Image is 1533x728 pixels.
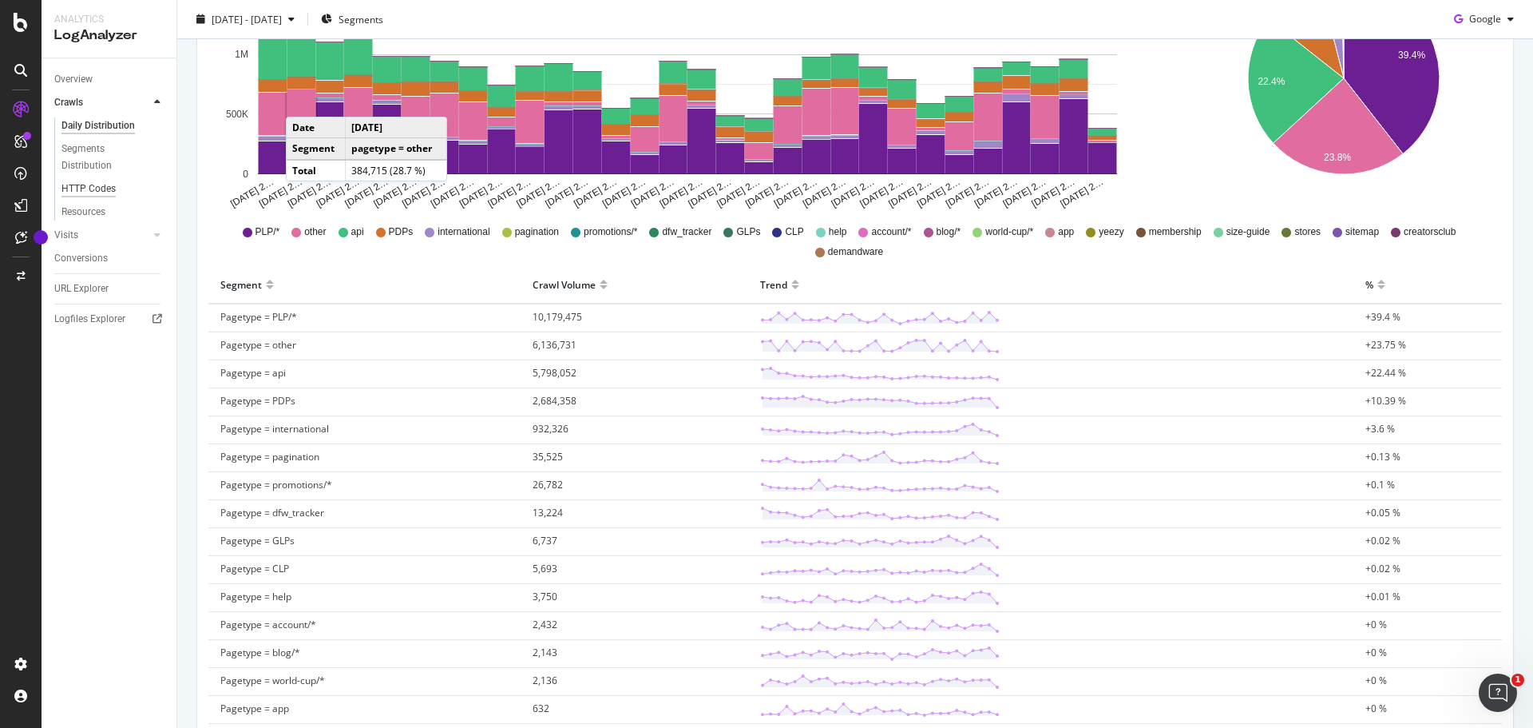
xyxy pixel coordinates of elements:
span: PDPs [389,225,414,239]
div: % [1365,272,1373,297]
span: Pagetype = app [220,702,289,715]
span: 3,750 [533,590,557,603]
span: PLP/* [255,225,280,239]
div: Trend [760,272,787,297]
text: 39.4% [1398,50,1425,61]
div: Segment [220,272,262,297]
text: 23.8% [1324,153,1351,164]
span: Pagetype = help [220,590,291,603]
span: Pagetype = other [220,338,296,352]
span: CLP [785,225,803,239]
div: Analytics [54,13,164,26]
a: Logfiles Explorer [54,311,165,328]
span: Pagetype = PDPs [220,394,295,408]
span: pagination [515,225,559,239]
span: 6,136,731 [533,338,576,352]
div: Tooltip anchor [34,230,48,245]
a: Conversions [54,250,165,267]
td: 384,715 (28.7 %) [346,160,446,181]
span: Google [1469,12,1501,26]
div: Daily Distribution [61,117,135,134]
span: size-guide [1226,225,1270,239]
div: LogAnalyzer [54,26,164,45]
span: 6,737 [533,534,557,547]
span: +0.13 % [1365,450,1400,463]
span: 2,136 [533,674,557,687]
a: HTTP Codes [61,181,165,197]
span: Pagetype = account/* [220,618,316,631]
a: Crawls [54,94,149,111]
div: Resources [61,204,105,221]
span: 1 [1511,674,1524,686]
span: promotions/* [584,225,637,239]
span: membership [1149,225,1202,239]
div: Logfiles Explorer [54,311,125,328]
text: 1M [235,50,248,61]
a: URL Explorer [54,280,165,297]
div: URL Explorer [54,280,109,297]
span: world-cup/* [985,225,1033,239]
span: GLPs [736,225,760,239]
span: +22.44 % [1365,366,1406,380]
a: Daily Distribution [61,117,165,134]
button: Segments [315,6,390,32]
a: Visits [54,227,149,244]
span: [DATE] - [DATE] [212,12,282,26]
span: Pagetype = CLP [220,562,289,575]
span: +39.4 % [1365,310,1400,324]
span: +10.39 % [1365,394,1406,408]
span: Pagetype = world-cup/* [220,674,325,687]
span: 2,432 [533,618,557,631]
span: international [438,225,489,239]
td: pagetype = other [346,138,446,160]
span: 35,525 [533,450,563,463]
span: sitemap [1345,225,1379,239]
span: +0 % [1365,646,1387,659]
a: Segments Distribution [61,141,165,174]
td: Total [287,160,346,181]
iframe: Intercom live chat [1479,674,1517,712]
a: Resources [61,204,165,221]
span: +23.75 % [1365,338,1406,352]
button: [DATE] - [DATE] [190,6,301,32]
span: +0 % [1365,702,1387,715]
span: +3.6 % [1365,422,1395,436]
span: api [351,225,364,239]
span: 5,693 [533,562,557,575]
span: stores [1294,225,1321,239]
span: 10,179,475 [533,310,582,324]
span: 2,143 [533,646,557,659]
span: 2,684,358 [533,394,576,408]
span: 632 [533,702,549,715]
td: Segment [287,138,346,160]
span: other [304,225,326,239]
text: 500K [226,109,248,120]
button: Google [1448,6,1520,32]
span: Segments [339,12,383,26]
span: Pagetype = GLPs [220,534,295,547]
div: Crawl Volume [533,272,596,297]
span: 5,798,052 [533,366,576,380]
span: blog/* [937,225,961,239]
span: Pagetype = promotions/* [220,478,332,491]
span: +0 % [1365,674,1387,687]
div: Conversions [54,250,108,267]
span: demandware [828,245,883,259]
span: Pagetype = blog/* [220,646,300,659]
div: Crawls [54,94,83,111]
span: Pagetype = api [220,366,286,380]
div: Overview [54,71,93,88]
span: +0.01 % [1365,590,1400,603]
span: Pagetype = dfw_tracker [220,506,324,519]
td: Date [287,117,346,138]
span: +0.02 % [1365,562,1400,575]
span: help [829,225,847,239]
span: +0.05 % [1365,506,1400,519]
text: 0 [243,169,248,180]
div: Visits [54,227,78,244]
span: +0.1 % [1365,478,1395,491]
span: Pagetype = international [220,422,329,436]
span: Pagetype = pagination [220,450,319,463]
div: Segments Distribution [61,141,150,174]
span: yeezy [1099,225,1123,239]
